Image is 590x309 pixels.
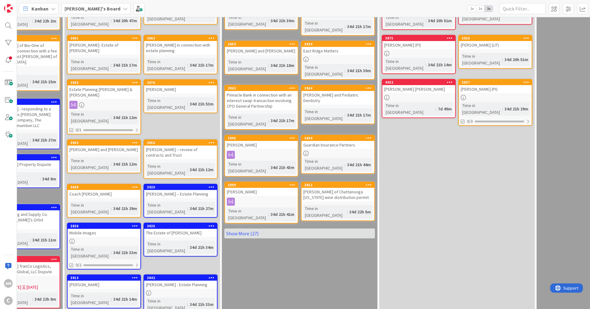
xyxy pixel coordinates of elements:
div: [PERSON_NAME] [144,85,217,93]
div: 3920 [144,184,217,190]
span: Kanban [31,5,48,12]
span: : [426,17,426,24]
a: 3875[PERSON_NAME] (PI)Time in [GEOGRAPHIC_DATA]:34d 21h 14m [382,35,456,74]
div: 3834 [304,42,374,46]
div: 34d 21h 17m [269,117,296,124]
span: : [30,237,31,243]
div: 34d 21h 12m [112,114,139,121]
span: : [187,101,188,107]
span: 3x [484,6,493,12]
div: 34d 21h 11m [31,237,58,243]
span: : [268,17,269,24]
div: 34d 21h 27m [188,205,215,212]
a: 3899[PERSON_NAME]Time in [GEOGRAPHIC_DATA]:34d 21h 41m [224,182,298,224]
div: 3834 [301,41,374,47]
a: 3920[PERSON_NAME] – Estate PlanningTime in [GEOGRAPHIC_DATA]:34d 21h 27m [143,184,218,218]
div: Time in [GEOGRAPHIC_DATA] [146,163,187,176]
div: Time in [GEOGRAPHIC_DATA] [227,59,268,72]
span: : [345,23,346,30]
div: 4032[PERSON_NAME] [PERSON_NAME] [382,80,455,93]
div: 3849 [70,185,140,189]
div: 3894 [301,135,374,141]
div: 3864 [304,86,374,90]
div: 34d 21h 12m [188,166,215,173]
div: 3861[PERSON_NAME]- Estate of [PERSON_NAME] [68,35,140,55]
div: 34d 21h 14m [112,296,139,303]
div: Time in [GEOGRAPHIC_DATA] [69,157,111,171]
div: [PERSON_NAME] of Chattanooga [US_STATE] wine distribution permit. [301,188,374,201]
div: [PERSON_NAME] [225,188,298,196]
div: Time in [GEOGRAPHIC_DATA] [227,208,268,221]
a: 3834East Ridge MattersTime in [GEOGRAPHIC_DATA]:34d 21h 30m [301,41,375,80]
a: 3863[PERSON_NAME] in connection with estate planningTime in [GEOGRAPHIC_DATA]:34d 21h 17m [143,35,218,74]
div: 3876 [144,80,217,85]
a: 3849Coach [PERSON_NAME]Time in [GEOGRAPHIC_DATA]:34d 21h 29m [67,184,141,218]
div: 3842 [144,275,217,281]
a: 3837[PERSON_NAME] (PI)Time in [GEOGRAPHIC_DATA]:34d 21h 29m0/3 [458,79,532,126]
div: [PERSON_NAME] (PI) [459,85,532,93]
div: Time in [GEOGRAPHIC_DATA] [303,158,345,171]
div: 3837 [459,80,532,85]
div: 3920 [147,185,217,189]
div: 3834East Ridge Matters [301,41,374,55]
div: 3899 [225,182,298,188]
span: : [435,105,436,112]
div: 4032 [385,80,455,84]
div: 34d 21h 14m [426,61,453,68]
div: 3913 [68,275,140,281]
div: 34d 21h 30m [346,67,372,74]
div: [PERSON_NAME] in connection with estate planning [144,41,217,55]
div: 34d 21h 43m [269,164,296,171]
div: 3920[PERSON_NAME] – Estate Planning [144,184,217,198]
div: 3893Estate Planning [PERSON_NAME] & [PERSON_NAME] [68,80,140,99]
div: 3836Mobile Images [68,223,140,237]
div: 3875 [382,35,455,41]
div: 3856 [144,140,217,146]
div: 3837[PERSON_NAME] (PI) [459,80,532,93]
div: 3913[PERSON_NAME] [68,275,140,289]
div: [PERSON_NAME] (LIT) [459,41,532,49]
div: 3862 [225,85,298,91]
span: : [111,17,112,24]
div: 34d 22h 2m [33,18,58,24]
a: 3856[PERSON_NAME] – review of contracts and TrustTime in [GEOGRAPHIC_DATA]:34d 21h 12m [143,139,218,179]
div: [DATE] [27,284,38,290]
a: 3836Mobile ImagesTime in [GEOGRAPHIC_DATA]:34d 21h 33m0/2 [67,223,141,270]
div: 34d 21h 33m [188,301,215,308]
span: : [40,175,41,182]
div: 34d 8m [41,175,58,182]
span: : [111,114,112,121]
a: 3895[PERSON_NAME]Time in [GEOGRAPHIC_DATA]:34d 21h 43m [224,135,298,177]
div: 3835 [147,224,217,228]
div: Guardian Insurance Partners [301,141,374,149]
div: 34d 20h 47m [112,17,139,24]
div: Time in [GEOGRAPHIC_DATA] [303,20,345,33]
div: Time in [GEOGRAPHIC_DATA] [384,14,426,27]
div: 3899 [228,183,298,187]
div: Time in [GEOGRAPHIC_DATA] [146,58,187,72]
div: Time in [GEOGRAPHIC_DATA] [303,108,345,122]
span: : [347,208,348,215]
div: 34d 21h 53m [188,101,215,107]
span: : [32,18,33,24]
div: 3852[PERSON_NAME] of Chattanooga [US_STATE] wine distribution permit. [301,182,374,201]
div: Time in [GEOGRAPHIC_DATA] [384,58,426,72]
div: 34d 21h 41m [269,211,296,218]
div: 34d 21h 34m [188,244,215,251]
span: 0/3 [467,118,473,125]
a: 4032[PERSON_NAME] [PERSON_NAME]Time in [GEOGRAPHIC_DATA]:7d 49m [382,79,456,118]
a: 3892[PERSON_NAME] and [PERSON_NAME]Time in [GEOGRAPHIC_DATA]:34d 21h 12m [67,139,141,173]
div: 3859 [228,42,298,46]
a: 3876[PERSON_NAME]Time in [GEOGRAPHIC_DATA]:34d 21h 53m [143,79,218,113]
div: 3926[PERSON_NAME] (LIT) [459,35,532,49]
div: 3852 [301,182,374,188]
div: 3894Guardian Insurance Partners [301,135,374,149]
b: [PERSON_NAME]'s Board [64,6,120,12]
span: : [111,62,112,68]
span: : [111,161,112,167]
div: 3892[PERSON_NAME] and [PERSON_NAME] [68,140,140,154]
div: Mobile Images [68,229,140,237]
img: Visit kanbanzone.com [4,4,13,13]
a: Show More (27) [224,229,375,238]
div: Time in [GEOGRAPHIC_DATA] [69,202,111,215]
